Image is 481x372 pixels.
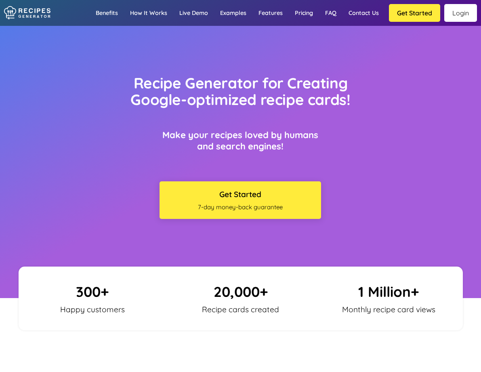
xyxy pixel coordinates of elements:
a: Features [252,1,289,25]
a: FAQ [319,1,342,25]
a: Live demo [173,1,214,25]
p: Happy customers [38,305,147,314]
h1: Recipe Generator for Creating Google-optimized recipe cards! [115,75,366,107]
p: Recipe cards created [186,305,295,314]
button: Get Started [389,4,440,22]
a: Benefits [90,1,124,25]
h3: Make your recipes loved by humans and search engines! [160,129,321,152]
button: Get Started7-day money-back guarantee [160,181,321,219]
p: 20,000+ [172,283,309,301]
a: Pricing [289,1,319,25]
a: Login [444,4,477,22]
a: Examples [214,1,252,25]
a: How it works [124,1,173,25]
p: 300+ [25,283,161,301]
p: Monthly recipe card views [334,305,443,314]
a: Contact us [342,1,385,25]
span: 7-day money-back guarantee [164,203,317,211]
p: 1 Million+ [321,283,457,301]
